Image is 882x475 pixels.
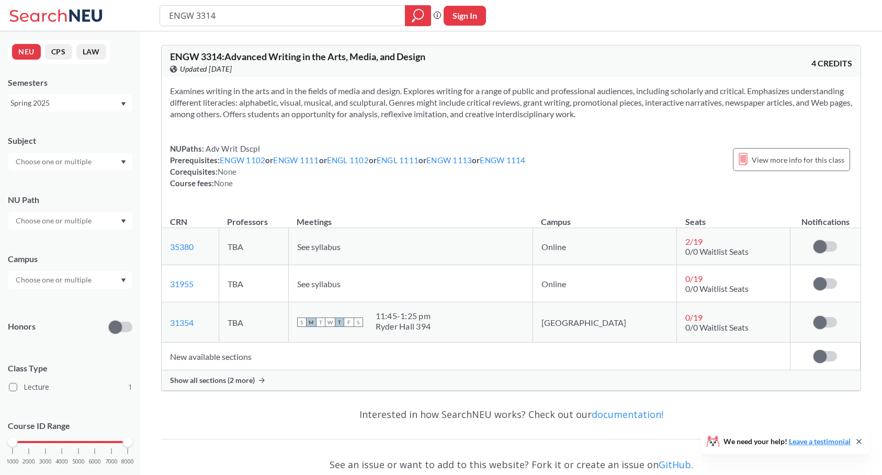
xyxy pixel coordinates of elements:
svg: Dropdown arrow [121,219,126,223]
a: Leave a testimonial [789,437,851,446]
td: Online [533,228,676,265]
th: Meetings [288,206,533,228]
span: 3000 [39,459,52,465]
div: 11:45 - 1:25 pm [376,311,431,321]
span: None [218,167,236,176]
span: We need your help! [723,438,851,445]
span: 2000 [22,459,35,465]
span: Show all sections (2 more) [170,376,255,385]
a: ENGW 1102 [220,155,265,165]
td: New available sections [162,343,790,370]
td: TBA [219,265,288,302]
div: Dropdown arrow [8,153,132,171]
div: magnifying glass [405,5,431,26]
p: Course ID Range [8,420,132,432]
svg: Dropdown arrow [121,278,126,282]
div: Spring 2025 [10,97,120,109]
th: Seats [677,206,790,228]
span: Adv Writ Dscpl [204,144,260,153]
span: 0/0 Waitlist Seats [685,246,749,256]
span: None [214,178,233,188]
button: NEU [12,44,41,60]
a: ENGW 1113 [426,155,472,165]
span: 7000 [105,459,118,465]
svg: Dropdown arrow [121,160,126,164]
a: ENGW 1114 [480,155,525,165]
span: T [316,318,325,327]
div: Subject [8,135,132,146]
div: Interested in how SearchNEU works? Check out our [161,399,861,429]
svg: magnifying glass [412,8,424,23]
td: TBA [219,228,288,265]
th: Campus [533,206,676,228]
p: Honors [8,321,36,333]
span: 2 / 19 [685,236,703,246]
td: [GEOGRAPHIC_DATA] [533,302,676,343]
th: Notifications [790,206,861,228]
span: 4 CREDITS [811,58,852,69]
a: ENGL 1102 [327,155,369,165]
td: TBA [219,302,288,343]
div: Dropdown arrow [8,212,132,230]
th: Professors [219,206,288,228]
div: Show all sections (2 more) [162,370,861,390]
span: ENGW 3314 : Advanced Writing in the Arts, Media, and Design [170,51,425,62]
span: W [325,318,335,327]
a: 31354 [170,318,194,327]
button: Sign In [444,6,486,26]
span: F [344,318,354,327]
span: See syllabus [297,242,341,252]
span: 8000 [121,459,134,465]
div: Semesters [8,77,132,88]
span: S [354,318,363,327]
a: GitHub [659,458,691,471]
span: 6000 [88,459,101,465]
span: 0/0 Waitlist Seats [685,322,749,332]
svg: Dropdown arrow [121,102,126,106]
span: 1000 [6,459,19,465]
section: Examines writing in the arts and in the fields of media and design. Explores writing for a range ... [170,85,852,120]
span: 0/0 Waitlist Seats [685,284,749,293]
div: CRN [170,216,187,228]
span: Class Type [8,363,132,374]
span: 4000 [55,459,68,465]
input: Choose one or multiple [10,155,98,168]
div: Campus [8,253,132,265]
div: NU Path [8,194,132,206]
button: CPS [45,44,72,60]
span: See syllabus [297,279,341,289]
span: View more info for this class [752,153,844,166]
span: 0 / 19 [685,274,703,284]
span: S [297,318,307,327]
a: ENGL 1111 [377,155,419,165]
td: Online [533,265,676,302]
div: Dropdown arrow [8,271,132,289]
input: Choose one or multiple [10,214,98,227]
span: 0 / 19 [685,312,703,322]
span: 5000 [72,459,85,465]
span: M [307,318,316,327]
span: Updated [DATE] [180,63,232,75]
input: Class, professor, course number, "phrase" [168,7,398,25]
a: documentation! [592,408,663,421]
a: 31955 [170,279,194,289]
a: 35380 [170,242,194,252]
span: T [335,318,344,327]
span: 1 [128,381,132,393]
label: Lecture [9,380,132,394]
div: NUPaths: Prerequisites: or or or or or Corequisites: Course fees: [170,143,526,189]
div: Spring 2025Dropdown arrow [8,95,132,111]
div: Ryder Hall 394 [376,321,431,332]
input: Choose one or multiple [10,274,98,286]
a: ENGW 1111 [273,155,319,165]
button: LAW [76,44,106,60]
